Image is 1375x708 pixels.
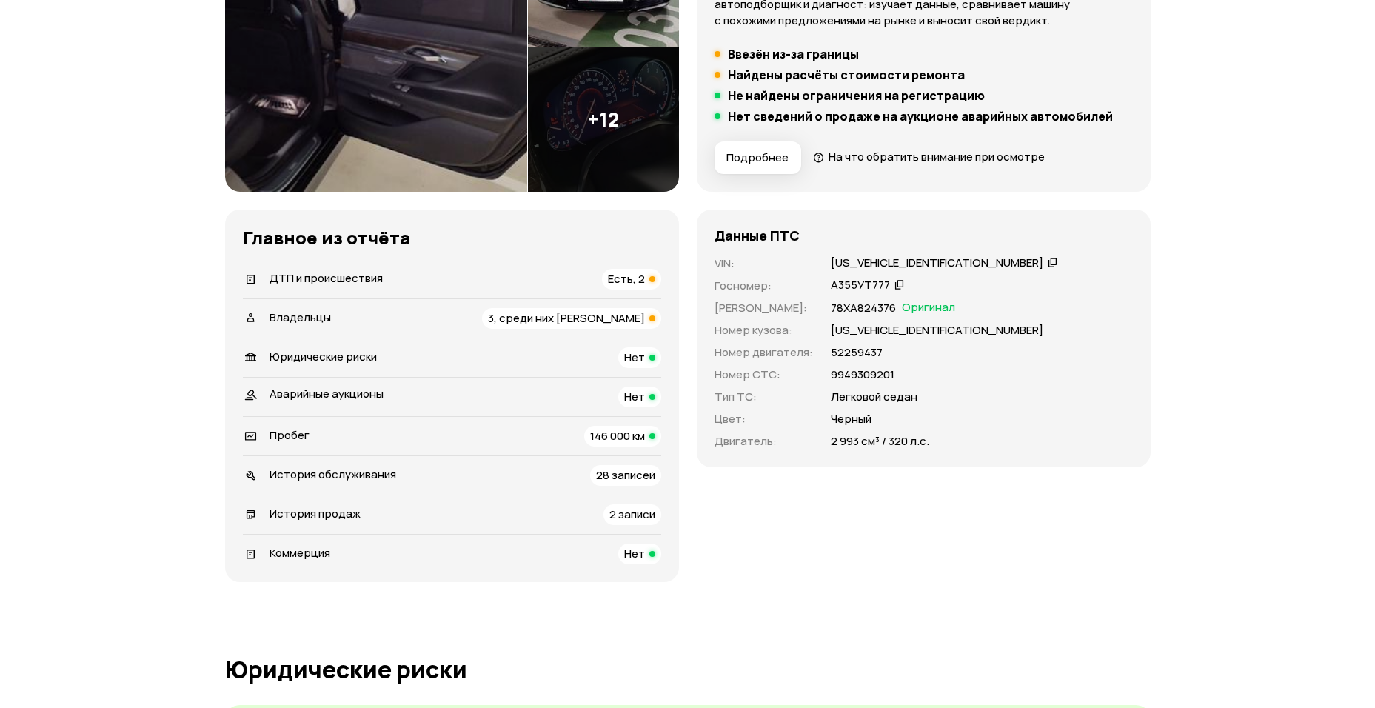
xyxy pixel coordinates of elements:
[726,150,789,165] span: Подробнее
[728,47,859,61] h5: Ввезён из-за границы
[715,411,813,427] p: Цвет :
[270,427,310,443] span: Пробег
[608,271,645,287] span: Есть, 2
[715,256,813,272] p: VIN :
[715,300,813,316] p: [PERSON_NAME] :
[624,350,645,365] span: Нет
[270,270,383,286] span: ДТП и происшествия
[728,67,965,82] h5: Найдены расчёты стоимости ремонта
[488,310,645,326] span: 3, среди них [PERSON_NAME]
[831,411,871,427] p: Черный
[270,349,377,364] span: Юридические риски
[831,322,1043,338] p: [US_VEHICLE_IDENTIFICATION_NUMBER]
[624,389,645,404] span: Нет
[715,322,813,338] p: Номер кузова :
[590,428,645,444] span: 146 000 км
[715,141,801,174] button: Подробнее
[902,300,955,316] span: Оригинал
[715,344,813,361] p: Номер двигателя :
[813,149,1046,164] a: На что обратить внимание при осмотре
[624,546,645,561] span: Нет
[596,467,655,483] span: 28 записей
[831,344,883,361] p: 52259437
[831,300,896,316] p: 78ХА824376
[243,227,661,248] h3: Главное из отчёта
[829,149,1045,164] span: На что обратить внимание при осмотре
[831,389,917,405] p: Легковой седан
[831,367,894,383] p: 9949309201
[609,507,655,522] span: 2 записи
[270,467,396,482] span: История обслуживания
[225,656,1151,683] h1: Юридические риски
[270,310,331,325] span: Владельцы
[831,278,890,293] div: А355УТ777
[831,433,929,450] p: 2 993 см³ / 320 л.с.
[715,389,813,405] p: Тип ТС :
[715,278,813,294] p: Госномер :
[270,386,384,401] span: Аварийные аукционы
[270,545,330,561] span: Коммерция
[831,256,1043,271] div: [US_VEHICLE_IDENTIFICATION_NUMBER]
[270,506,361,521] span: История продаж
[715,433,813,450] p: Двигатель :
[728,109,1113,124] h5: Нет сведений о продаже на аукционе аварийных автомобилей
[715,227,800,244] h4: Данные ПТС
[728,88,985,103] h5: Не найдены ограничения на регистрацию
[715,367,813,383] p: Номер СТС :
